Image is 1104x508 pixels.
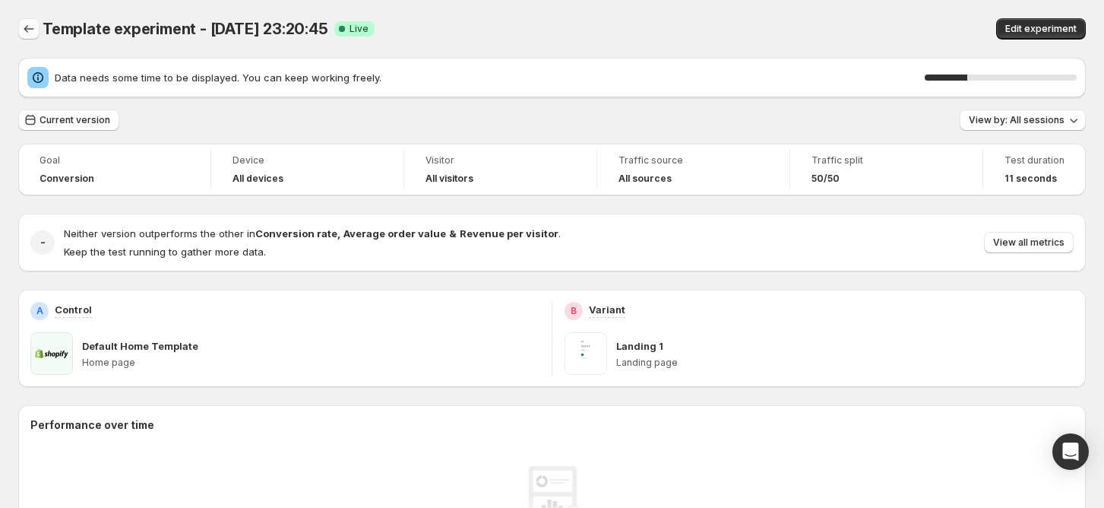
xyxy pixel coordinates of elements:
img: Default Home Template [30,332,73,375]
a: VisitorAll visitors [425,153,575,186]
button: Edit experiment [996,18,1086,40]
span: Goal [40,154,189,167]
span: View all metrics [993,237,1064,249]
strong: , [337,227,340,240]
span: Edit experiment [1005,23,1077,35]
h4: All visitors [425,173,473,185]
div: Open Intercom Messenger [1052,433,1089,470]
span: 50/50 [811,173,840,185]
span: View by: All sessions [969,114,1064,126]
h4: All devices [233,173,283,185]
a: DeviceAll devices [233,153,382,186]
span: Current version [40,114,110,126]
span: Conversion [40,173,94,185]
h2: A [36,305,43,317]
h2: - [40,235,46,250]
p: Home page [82,357,539,369]
span: Neither version outperforms the other in . [64,227,561,240]
a: Test duration11 seconds [1004,153,1064,186]
span: Traffic split [811,154,961,167]
a: GoalConversion [40,153,189,186]
strong: Conversion rate [255,227,337,240]
strong: Revenue per visitor [460,227,558,240]
p: Variant [589,302,625,317]
button: View by: All sessions [960,110,1086,131]
span: Test duration [1004,154,1064,167]
strong: & [449,227,457,240]
button: View all metrics [984,232,1074,253]
span: Live [350,23,369,35]
p: Control [55,302,92,317]
span: Device [233,154,382,167]
button: Back [18,18,40,40]
span: 11 seconds [1004,173,1057,185]
a: Traffic sourceAll sources [618,153,768,186]
strong: Average order value [343,227,446,240]
span: Data needs some time to be displayed. You can keep working freely. [55,70,925,85]
span: Template experiment - [DATE] 23:20:45 [43,20,328,38]
p: Landing 1 [616,338,663,354]
span: Keep the test running to gather more data. [64,246,266,258]
h2: B [571,305,577,317]
p: Landing page [616,357,1074,369]
span: Traffic source [618,154,768,167]
a: Traffic split50/50 [811,153,961,186]
h2: Performance over time [30,418,1074,433]
p: Default Home Template [82,338,198,354]
h4: All sources [618,173,672,185]
img: Landing 1 [565,332,607,375]
button: Current version [18,110,119,131]
span: Visitor [425,154,575,167]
